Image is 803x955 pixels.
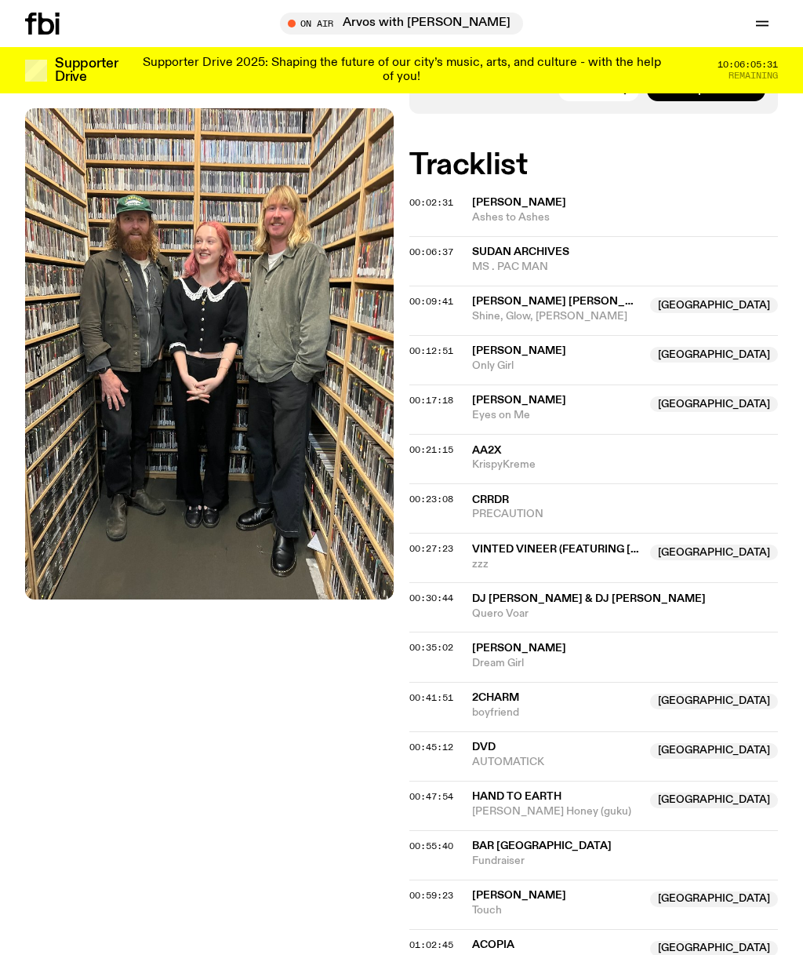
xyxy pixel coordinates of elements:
span: [GEOGRAPHIC_DATA] [650,891,778,907]
span: Only Girl [472,359,641,374]
span: [GEOGRAPHIC_DATA] [650,347,778,363]
button: 00:06:37 [409,248,453,257]
span: Vinted Vineer (featuring [PERSON_NAME]) [472,544,724,555]
span: [GEOGRAPHIC_DATA] [650,793,778,808]
span: AA2x [472,445,501,456]
span: 01:02:45 [409,939,453,951]
span: 2charm [472,692,519,703]
span: Touch [472,903,641,918]
span: [GEOGRAPHIC_DATA] [650,545,778,560]
button: 01:02:45 [409,941,453,950]
button: 00:59:23 [409,891,453,900]
span: Hand to Earth [472,791,561,802]
span: KrispyKreme [472,457,778,472]
span: [GEOGRAPHIC_DATA] [650,694,778,709]
button: 00:17:18 [409,396,453,405]
span: PRECAUTION [472,507,778,522]
span: 00:41:51 [409,691,453,704]
span: 00:30:44 [409,592,453,604]
span: [PERSON_NAME] Honey (guku) [472,804,641,819]
h3: Supporter Drive [55,57,118,84]
span: AUTOMATICK [472,755,641,770]
button: 00:30:44 [409,594,453,603]
span: 00:09:41 [409,295,453,308]
span: Acopia [472,939,514,950]
span: 00:59:23 [409,889,453,902]
span: 00:35:02 [409,641,453,654]
span: [GEOGRAPHIC_DATA] [650,297,778,313]
span: [GEOGRAPHIC_DATA] [650,743,778,759]
span: 00:21:15 [409,443,453,456]
h2: Tracklist [409,151,778,180]
button: 00:12:51 [409,347,453,355]
button: 00:41:51 [409,694,453,702]
span: [PERSON_NAME] [472,197,566,208]
span: Remaining [729,71,778,80]
span: [PERSON_NAME] [472,345,566,356]
span: Sudan Archives [472,246,569,257]
span: 10:06:05:31 [718,60,778,69]
span: [PERSON_NAME] [PERSON_NAME] & Flume [472,296,713,307]
p: Supporter Drive 2025: Shaping the future of our city’s music, arts, and culture - with the help o... [138,56,665,84]
span: Fundraiser [472,854,778,869]
span: [PERSON_NAME] [472,643,566,654]
span: DVD [472,742,496,753]
button: 00:09:41 [409,297,453,306]
button: 00:47:54 [409,793,453,801]
span: DJ [PERSON_NAME] & DJ [PERSON_NAME] [472,593,706,604]
span: [PERSON_NAME] [472,395,566,406]
span: Eyes on Me [472,408,641,423]
button: 00:55:40 [409,842,453,851]
span: Shine, Glow, [PERSON_NAME] [472,309,641,324]
button: 00:21:15 [409,446,453,454]
span: 00:55:40 [409,840,453,852]
span: MS . PAC MAN [472,260,778,275]
span: zzz [472,557,641,572]
button: 00:23:08 [409,495,453,504]
span: Quero Voar [472,607,778,621]
button: 00:35:02 [409,643,453,652]
span: CRRDR [472,494,509,505]
span: [PERSON_NAME] [472,890,566,901]
span: 00:12:51 [409,344,453,357]
span: 00:45:12 [409,741,453,753]
span: 00:27:23 [409,542,453,555]
span: bar [GEOGRAPHIC_DATA] [472,840,612,851]
button: 00:27:23 [409,545,453,553]
span: 00:47:54 [409,790,453,803]
span: 00:23:08 [409,493,453,505]
span: Dream Girl [472,656,778,671]
span: boyfriend [472,705,641,720]
span: 00:17:18 [409,394,453,406]
button: 00:02:31 [409,199,453,207]
button: On AirArvos with [PERSON_NAME] [280,13,523,35]
span: 00:02:31 [409,196,453,209]
button: 00:45:12 [409,743,453,752]
span: [GEOGRAPHIC_DATA] [650,396,778,412]
span: 00:06:37 [409,246,453,258]
span: Ashes to Ashes [472,210,778,225]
